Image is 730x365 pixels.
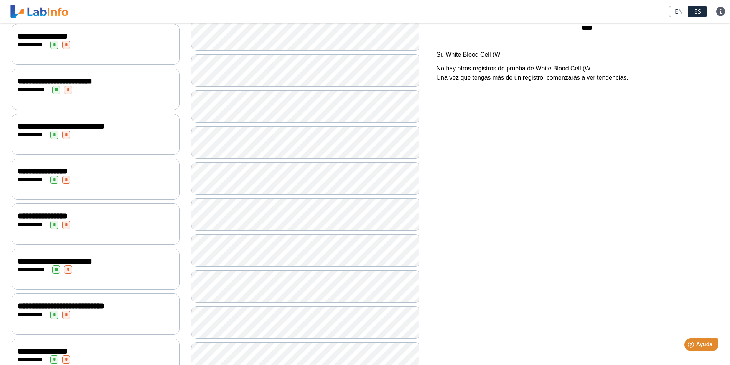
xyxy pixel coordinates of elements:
a: EN [669,6,689,17]
a: ES [689,6,707,17]
p: Su White Blood Cell (W [437,50,713,59]
p: No hay otros registros de prueba de White Blood Cell (W. Una vez que tengas más de un registro, c... [437,64,713,82]
iframe: Help widget launcher [662,335,722,357]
